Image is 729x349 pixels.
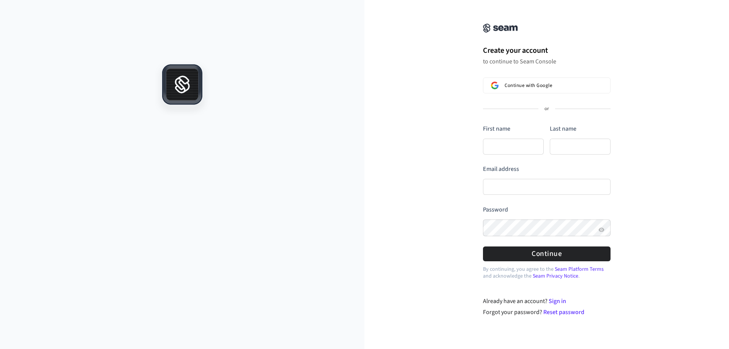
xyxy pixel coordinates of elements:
[483,308,611,317] div: Forgot your password?
[483,297,611,306] div: Already have an account?
[550,125,576,133] label: Last name
[483,266,611,280] p: By continuing, you agree to the and acknowledge the .
[483,165,519,173] label: Email address
[597,225,606,234] button: Show password
[505,82,552,88] span: Continue with Google
[483,246,611,261] button: Continue
[483,77,611,93] button: Sign in with GoogleContinue with Google
[544,106,549,112] p: or
[491,82,499,89] img: Sign in with Google
[549,297,566,305] a: Sign in
[543,308,584,316] a: Reset password
[483,24,518,33] img: Seam Console
[533,272,578,280] a: Seam Privacy Notice
[483,125,510,133] label: First name
[555,265,604,273] a: Seam Platform Terms
[483,45,611,56] h1: Create your account
[483,58,611,65] p: to continue to Seam Console
[483,205,508,214] label: Password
